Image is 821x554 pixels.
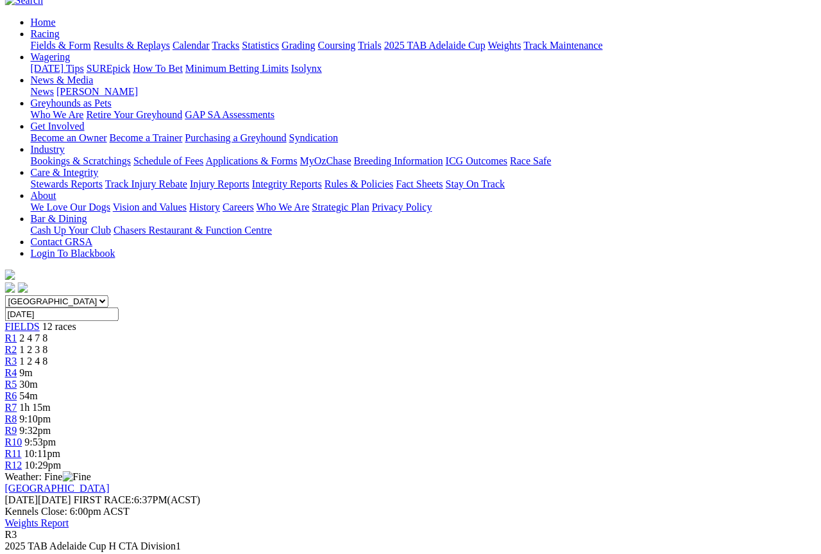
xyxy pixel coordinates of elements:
a: [DATE] Tips [31,63,84,74]
span: R4 [5,367,17,378]
a: Statistics [242,40,280,51]
a: Fields & Form [31,40,91,51]
div: Get Involved [31,132,816,144]
a: Isolynx [291,63,322,74]
span: [DATE] [5,494,71,505]
a: Coursing [318,40,356,51]
a: Applications & Forms [206,155,298,166]
a: Track Injury Rebate [105,178,187,189]
a: Racing [31,28,60,39]
img: logo-grsa-white.png [5,270,15,280]
a: ICG Outcomes [446,155,507,166]
a: Rules & Policies [325,178,394,189]
span: R3 [5,356,17,367]
a: Get Involved [31,121,85,132]
div: News & Media [31,86,816,98]
a: Login To Blackbook [31,248,115,259]
a: Care & Integrity [31,167,99,178]
a: Who We Are [257,202,310,212]
a: Retire Your Greyhound [87,109,183,120]
span: 54m [20,390,38,401]
div: Bar & Dining [31,225,816,236]
a: Injury Reports [190,178,250,189]
a: Who We Are [31,109,84,120]
a: Trials [358,40,382,51]
a: 2025 TAB Adelaide Cup [384,40,486,51]
input: Select date [5,307,119,321]
a: Weights [488,40,521,51]
a: Chasers Restaurant & Function Centre [114,225,272,236]
a: Grading [282,40,316,51]
div: Greyhounds as Pets [31,109,816,121]
div: Racing [31,40,816,51]
span: 9m [20,367,33,378]
a: GAP SA Assessments [185,109,275,120]
a: How To Bet [133,63,183,74]
a: Race Safe [510,155,551,166]
span: R3 [5,529,17,540]
div: Kennels Close: 6:00pm ACST [5,506,816,517]
div: Industry [31,155,816,167]
a: Bookings & Scratchings [31,155,131,166]
a: Cash Up Your Club [31,225,111,236]
a: [GEOGRAPHIC_DATA] [5,483,110,494]
a: News & Media [31,74,94,85]
span: 10:11pm [24,448,60,459]
a: R1 [5,333,17,343]
a: Minimum Betting Limits [185,63,289,74]
a: Contact GRSA [31,236,92,247]
span: 1 2 3 8 [20,344,48,355]
span: 1 2 4 8 [20,356,48,367]
img: twitter.svg [18,282,28,293]
a: Home [31,17,56,28]
a: We Love Our Dogs [31,202,110,212]
a: Greyhounds as Pets [31,98,112,108]
span: 9:32pm [20,425,51,436]
a: Breeding Information [354,155,443,166]
a: FIELDS [5,321,40,332]
a: Become an Owner [31,132,107,143]
span: 6:37PM(ACST) [74,494,201,505]
a: History [189,202,220,212]
a: SUREpick [87,63,130,74]
div: Wagering [31,63,816,74]
a: R11 [5,448,22,459]
span: R7 [5,402,17,413]
a: R9 [5,425,17,436]
a: Industry [31,144,65,155]
a: Tracks [212,40,240,51]
a: R12 [5,460,22,471]
a: Strategic Plan [312,202,369,212]
span: Weather: Fine [5,471,91,482]
a: Integrity Reports [252,178,322,189]
span: 30m [20,379,38,390]
a: R8 [5,413,17,424]
a: Weights Report [5,517,69,528]
span: 1h 15m [20,402,51,413]
a: [PERSON_NAME] [56,86,138,97]
img: Fine [63,471,91,483]
a: Syndication [289,132,338,143]
a: About [31,190,56,201]
a: R2 [5,344,17,355]
a: Schedule of Fees [133,155,203,166]
a: MyOzChase [300,155,351,166]
a: Become a Trainer [110,132,183,143]
span: FIRST RACE: [74,494,134,505]
div: About [31,202,816,213]
a: R6 [5,390,17,401]
a: R5 [5,379,17,390]
a: Purchasing a Greyhound [185,132,287,143]
span: [DATE] [5,494,38,505]
span: 2 4 7 8 [20,333,48,343]
a: R10 [5,437,22,447]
